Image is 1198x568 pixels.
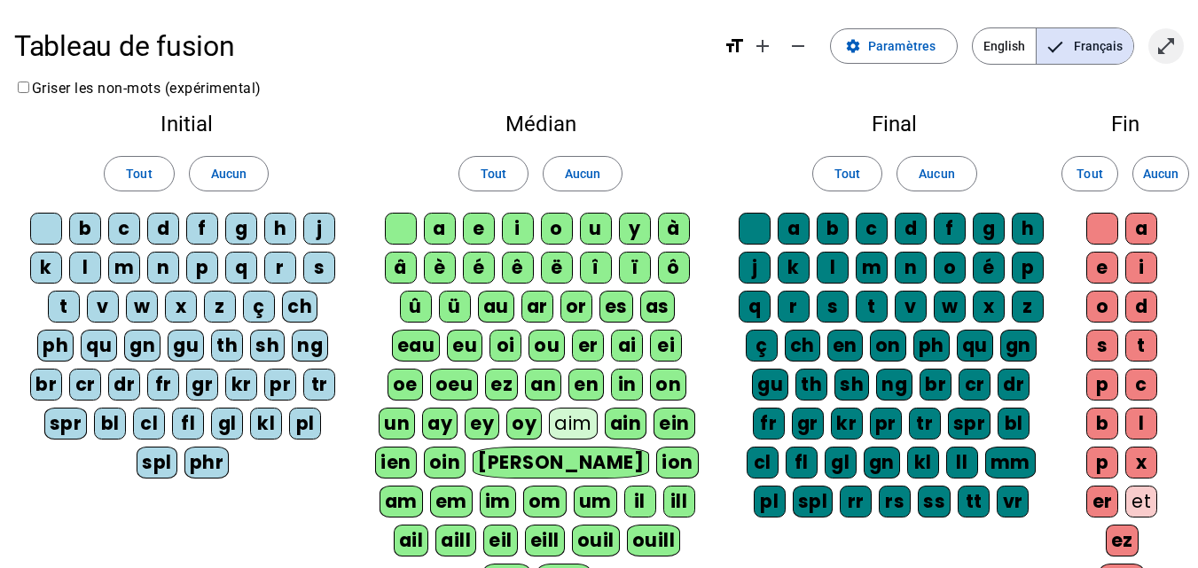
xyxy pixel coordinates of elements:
[934,291,966,323] div: w
[211,163,247,184] span: Aucun
[392,330,441,362] div: eau
[375,447,417,479] div: ien
[658,213,690,245] div: à
[856,291,888,323] div: t
[211,408,243,440] div: gl
[656,447,699,479] div: ion
[619,213,651,245] div: y
[523,486,567,517] div: om
[817,291,849,323] div: s
[37,330,74,362] div: ph
[973,291,1005,323] div: x
[737,113,1053,135] h2: Final
[739,291,771,323] div: q
[778,291,810,323] div: r
[1086,252,1118,284] div: e
[1106,525,1139,556] div: ez
[424,447,466,479] div: oin
[1012,213,1044,245] div: h
[211,330,243,362] div: th
[831,408,863,440] div: kr
[864,447,900,479] div: gn
[186,369,218,401] div: gr
[14,80,262,97] label: Griser les non-mots (expérimental)
[543,156,622,191] button: Aucun
[483,525,518,556] div: eil
[1125,408,1157,440] div: l
[489,330,521,362] div: oi
[1012,252,1044,284] div: p
[568,369,604,401] div: en
[1086,291,1118,323] div: o
[204,291,236,323] div: z
[124,330,161,362] div: gn
[957,330,993,362] div: qu
[1155,35,1177,57] mat-icon: open_in_full
[754,486,786,517] div: pl
[856,252,888,284] div: m
[640,291,675,323] div: as
[541,213,573,245] div: o
[745,28,780,64] button: Augmenter la taille de la police
[650,369,686,401] div: on
[435,525,476,556] div: aill
[250,408,282,440] div: kl
[985,447,1036,479] div: mm
[895,291,927,323] div: v
[48,291,80,323] div: t
[785,330,820,362] div: ch
[458,156,529,191] button: Tout
[778,252,810,284] div: k
[580,213,612,245] div: u
[786,447,818,479] div: fl
[108,213,140,245] div: c
[1125,447,1157,479] div: x
[827,330,863,362] div: en
[521,291,553,323] div: ar
[108,369,140,401] div: dr
[303,213,335,245] div: j
[973,252,1005,284] div: é
[250,330,285,362] div: sh
[739,252,771,284] div: j
[525,369,561,401] div: an
[1000,330,1037,362] div: gn
[560,291,592,323] div: or
[225,252,257,284] div: q
[186,252,218,284] div: p
[753,408,785,440] div: fr
[946,447,978,479] div: ll
[481,163,506,184] span: Tout
[18,82,29,93] input: Griser les non-mots (expérimental)
[465,408,499,440] div: ey
[856,213,888,245] div: c
[30,369,62,401] div: br
[478,291,514,323] div: au
[1012,291,1044,323] div: z
[1125,330,1157,362] div: t
[541,252,573,284] div: ë
[895,213,927,245] div: d
[69,213,101,245] div: b
[792,408,824,440] div: gr
[1143,163,1178,184] span: Aucun
[502,213,534,245] div: i
[28,113,344,135] h2: Initial
[1086,486,1118,517] div: er
[264,369,296,401] div: pr
[430,369,479,401] div: oeu
[909,408,941,440] div: tr
[752,369,788,401] div: gu
[430,486,473,517] div: em
[752,35,773,57] mat-icon: add
[958,486,990,517] div: tt
[897,156,976,191] button: Aucun
[973,213,1005,245] div: g
[1086,369,1118,401] div: p
[394,525,429,556] div: ail
[868,35,936,57] span: Paramètres
[870,330,906,362] div: on
[30,252,62,284] div: k
[959,369,991,401] div: cr
[747,447,779,479] div: cl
